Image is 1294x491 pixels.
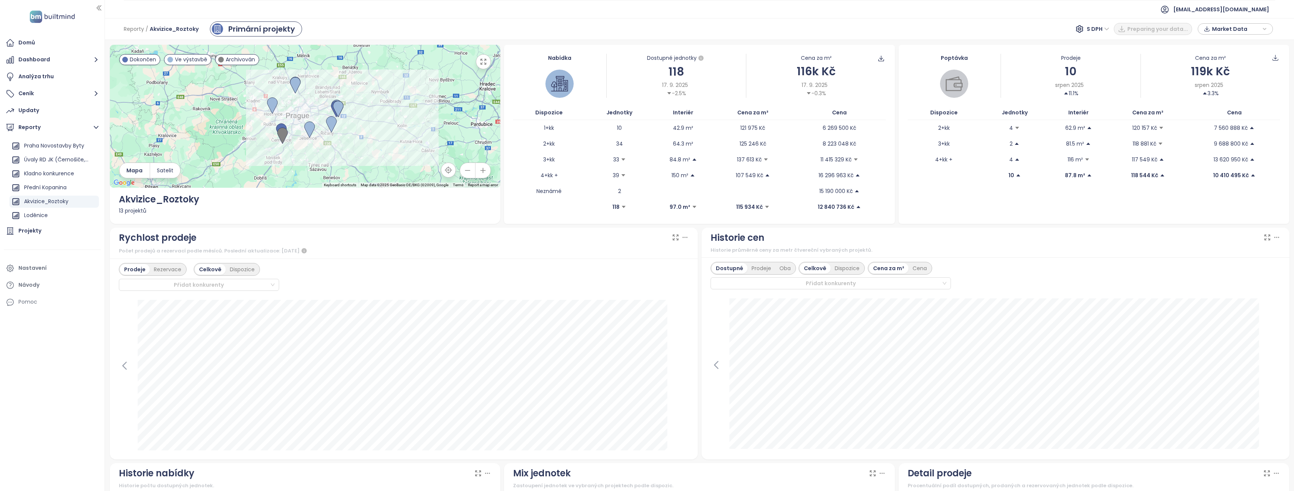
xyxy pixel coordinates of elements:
[980,105,1049,120] th: Jednotky
[1250,141,1255,146] span: caret-up
[740,140,766,148] p: 125 246 Kč
[713,105,793,120] th: Cena za m²
[4,69,101,84] a: Analýza trhu
[157,166,173,175] span: Satelit
[747,263,775,274] div: Prodeje
[1158,141,1163,146] span: caret-down
[621,157,626,162] span: caret-down
[763,157,769,162] span: caret-down
[712,263,747,274] div: Dostupné
[1087,23,1109,35] span: S DPH
[1009,155,1013,164] p: 4
[1086,141,1091,146] span: caret-up
[324,182,356,188] button: Keyboard shortcuts
[802,81,828,89] span: 17. 9. 2025
[361,183,448,187] span: Map data ©2025 GeoBasis-DE/BKG (©2009), Google
[1068,155,1083,164] p: 116 m²
[819,171,854,179] p: 16 296 963 Kč
[819,187,853,195] p: 15 190 000 Kč
[1250,157,1255,162] span: caret-up
[18,72,54,81] div: Analýza trhu
[9,196,99,208] div: Akvizice_Roztoky
[793,105,886,120] th: Cena
[4,295,101,310] div: Pomoc
[736,171,763,179] p: 107 549 Kč
[1132,124,1157,132] p: 120 157 Kč
[856,204,861,210] span: caret-up
[24,141,84,150] div: Praha Novostavby Byty
[1008,171,1014,179] p: 10
[692,157,697,162] span: caret-up
[513,105,585,120] th: Dispozice
[18,280,39,290] div: Návody
[823,124,856,132] p: 6 269 500 Kč
[673,124,693,132] p: 42.9 m²
[27,9,77,24] img: logo
[4,86,101,101] button: Ceník
[9,154,99,166] div: Úvaly RD JK (Černošiče, [GEOGRAPHIC_DATA])
[1063,91,1069,96] span: caret-up
[737,155,762,164] p: 137 613 Kč
[617,124,622,132] p: 10
[1202,89,1219,97] div: 3.3%
[4,120,101,135] button: Reporty
[1159,125,1164,131] span: caret-down
[585,105,654,120] th: Jednotky
[551,75,568,92] img: house
[130,55,156,64] span: Dokončen
[1065,124,1085,132] p: 62.9 m²
[621,173,626,178] span: caret-down
[908,152,980,167] td: 4+kk +
[775,263,795,274] div: Oba
[24,211,48,220] div: Loděnice
[1065,171,1085,179] p: 87.8 m²
[831,263,864,274] div: Dispozice
[18,263,47,273] div: Nastavení
[740,124,765,132] p: 121 975 Kč
[150,22,199,36] span: Akvizice_Roztoky
[1010,140,1013,148] p: 2
[1141,62,1280,80] div: 119k Kč
[1195,54,1226,62] div: Cena za m²
[1049,105,1108,120] th: Interiér
[119,246,689,255] div: Počet prodejů a rezervací podle měsíců. Poslední aktualizace: [DATE]
[1127,25,1188,33] span: Preparing your data...
[612,203,620,211] p: 118
[607,54,746,63] div: Dostupné jednotky
[854,188,860,194] span: caret-up
[1159,157,1164,162] span: caret-up
[9,168,99,180] div: Kladno konkurence
[1066,140,1084,148] p: 81.5 m²
[670,155,690,164] p: 84.8 m²
[1108,105,1188,120] th: Cena za m²
[513,54,606,62] div: Nabídka
[1055,81,1084,89] span: srpen 2025
[667,91,672,96] span: caret-down
[119,231,196,245] div: Rychlost prodeje
[1001,62,1140,80] div: 10
[800,263,831,274] div: Celkově
[18,297,37,307] div: Pomoc
[946,75,963,92] img: wallet
[513,136,585,152] td: 2+kk
[806,91,811,96] span: caret-down
[1114,23,1192,35] button: Preparing your data...
[9,210,99,222] div: Loděnice
[667,89,686,97] div: -2.5%
[513,482,886,489] div: Zastoupení jednotek ve vybraných projektech podle dispozic.
[1213,171,1249,179] p: 10 410 495 Kč
[801,54,832,62] div: Cena za m²
[513,152,585,167] td: 3+kk
[820,155,852,164] p: 11 415 329 Kč
[9,182,99,194] div: Přední Kopanina
[746,62,885,80] div: 116k Kč
[513,167,585,183] td: 4+kk +
[818,203,854,211] p: 12 840 736 Kč
[112,178,137,188] a: Open this area in Google Maps (opens a new window)
[513,466,571,480] div: Mix jednotek
[119,192,492,207] div: Akvizice_Roztoky
[9,140,99,152] div: Praha Novostavby Byty
[4,52,101,67] button: Dashboard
